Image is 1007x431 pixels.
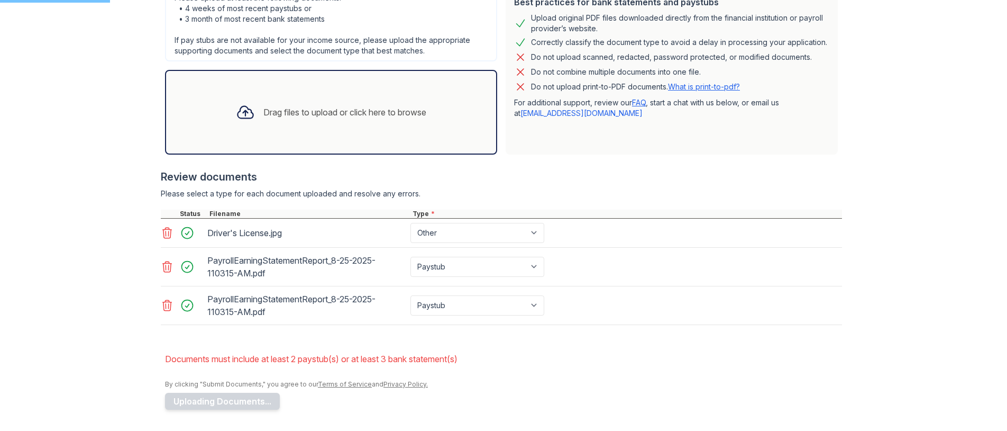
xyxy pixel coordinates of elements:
div: Drag files to upload or click here to browse [263,106,426,119]
div: Type [410,210,842,218]
div: Review documents [161,169,842,184]
li: Documents must include at least 2 paystub(s) or at least 3 bank statement(s) [165,348,842,370]
button: Uploading Documents... [165,393,280,410]
div: Correctly classify the document type to avoid a delay in processing your application. [531,36,827,49]
div: Upload original PDF files downloaded directly from the financial institution or payroll provider’... [531,13,829,34]
a: [EMAIL_ADDRESS][DOMAIN_NAME] [520,109,643,118]
p: Do not upload print-to-PDF documents. [531,82,740,92]
a: Terms of Service [318,380,372,388]
div: Driver's License.jpg [207,225,406,241]
a: Privacy Policy. [383,380,428,388]
div: By clicking "Submit Documents," you agree to our and [165,380,842,389]
div: Do not upload scanned, redacted, password protected, or modified documents. [531,51,812,64]
div: PayrollEarningStatementReport_8-25-2025-110315-AM.pdf [207,291,406,320]
a: What is print-to-pdf? [668,82,740,91]
div: Please select a type for each document uploaded and resolve any errors. [161,188,842,199]
a: FAQ [632,98,646,107]
p: For additional support, review our , start a chat with us below, or email us at [514,97,829,119]
div: Filename [207,210,410,218]
div: Status [178,210,207,218]
div: PayrollEarningStatementReport_8-25-2025-110315-AM.pdf [207,252,406,282]
div: Do not combine multiple documents into one file. [531,66,701,78]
